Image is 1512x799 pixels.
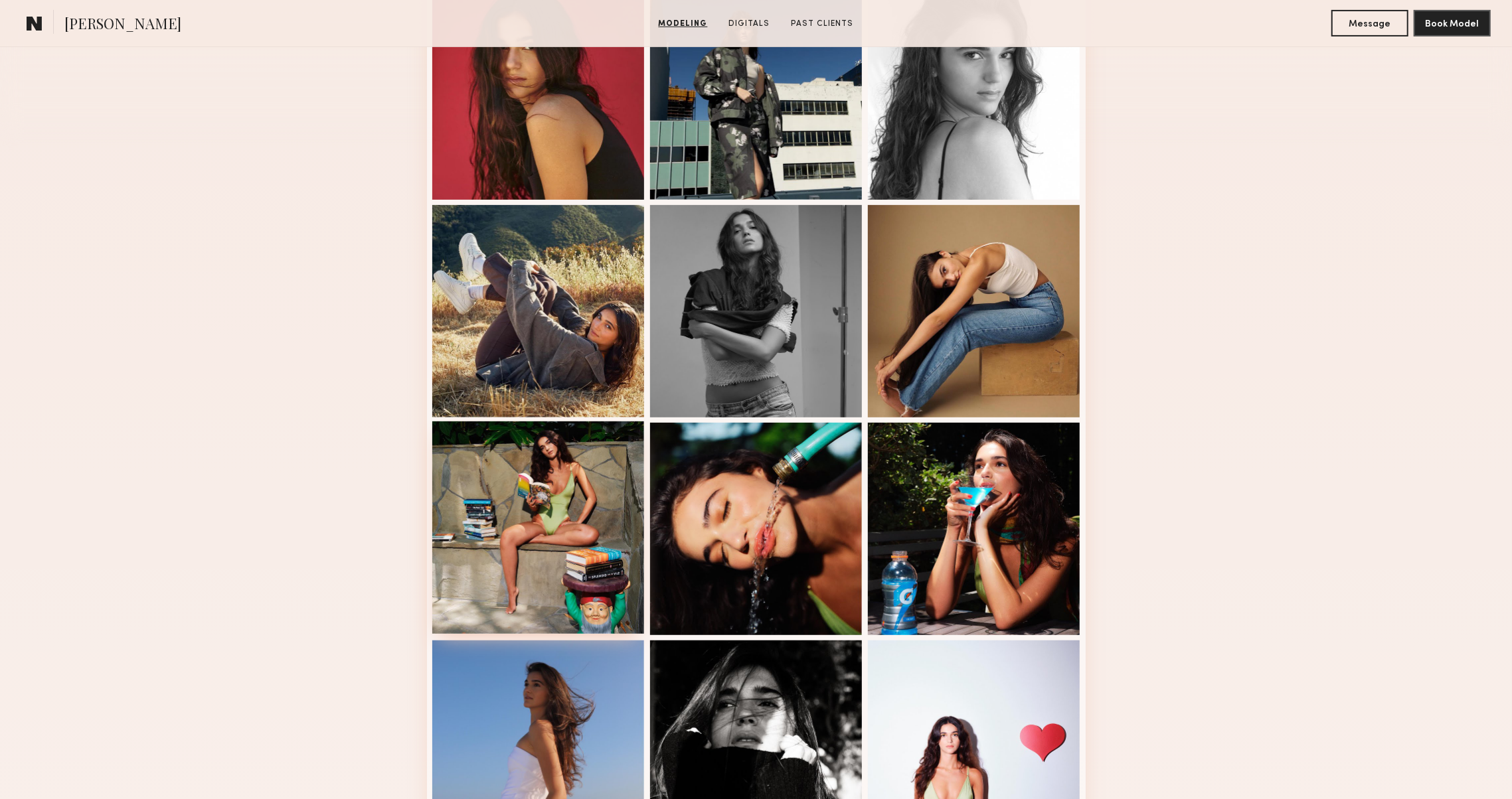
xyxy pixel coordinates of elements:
[64,13,181,36] span: [PERSON_NAME]
[1414,10,1491,36] button: Book Model
[653,18,713,30] a: Modeling
[724,18,776,30] a: Digitals
[1331,10,1408,36] button: Message
[1414,17,1491,29] a: Book Model
[786,18,859,30] a: Past Clients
